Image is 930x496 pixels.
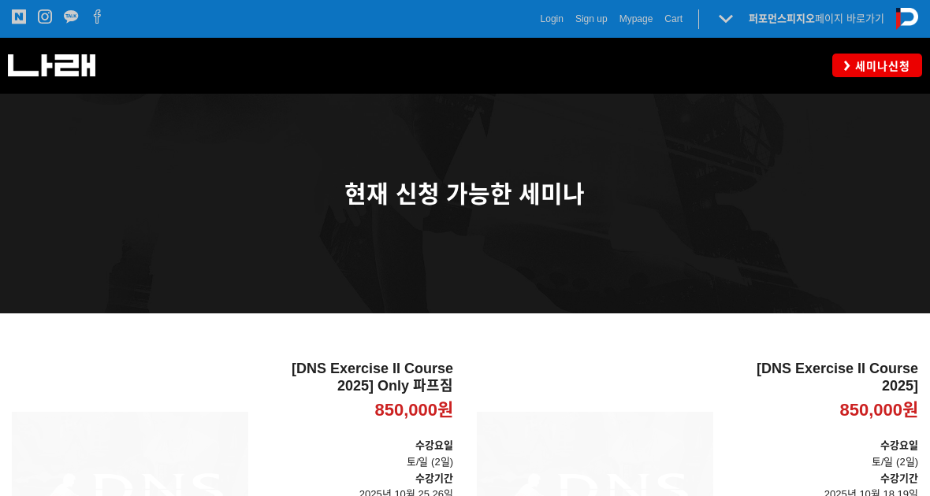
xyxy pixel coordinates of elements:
a: Cart [664,11,683,27]
p: 토/일 (2일) [725,438,918,471]
span: 현재 신청 가능한 세미나 [344,181,585,207]
h2: [DNS Exercise II Course 2025] [725,361,918,394]
strong: 수강요일 [415,439,453,451]
a: 퍼포먼스피지오페이지 바로가기 [749,13,884,24]
a: Login [541,11,564,27]
a: 세미나신청 [832,54,922,76]
p: 850,000원 [374,399,453,422]
a: Sign up [575,11,608,27]
strong: 수강기간 [880,472,918,484]
strong: 수강요일 [880,439,918,451]
strong: 퍼포먼스피지오 [749,13,815,24]
h2: [DNS Exercise II Course 2025] Only 파프짐 [260,361,453,394]
a: Mypage [619,11,653,27]
span: 세미나신청 [850,58,910,74]
p: 850,000원 [839,399,918,422]
p: 토/일 (2일) [260,438,453,471]
strong: 수강기간 [415,472,453,484]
